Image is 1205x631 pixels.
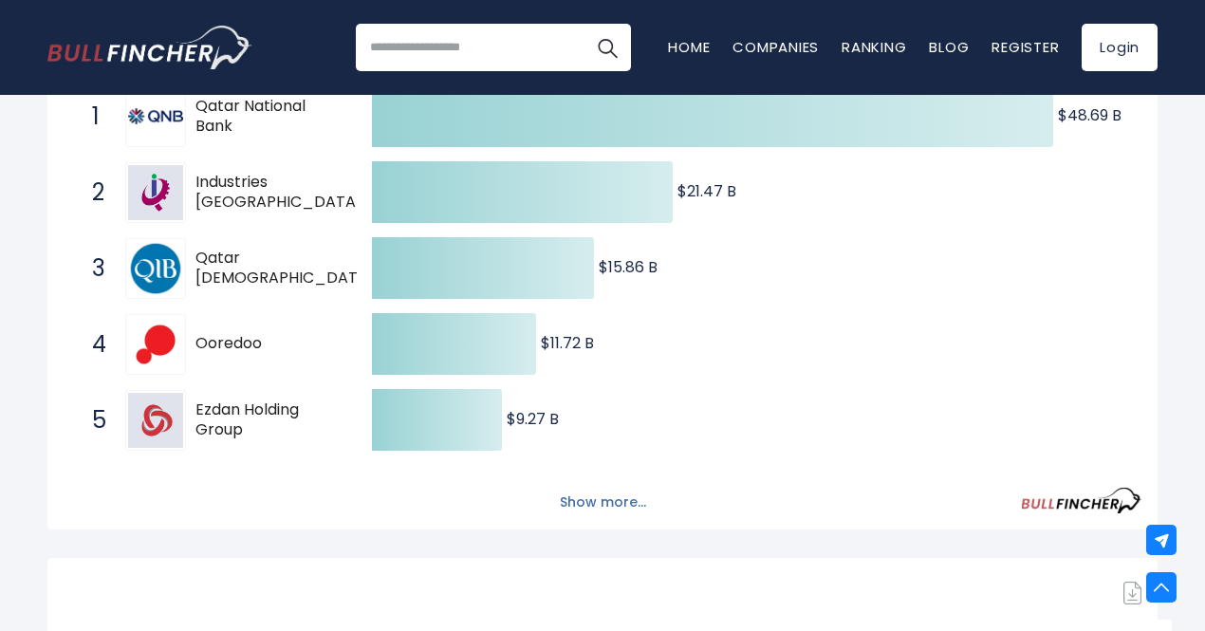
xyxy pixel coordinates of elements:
[195,400,339,440] span: Ezdan Holding Group
[929,37,969,57] a: Blog
[992,37,1059,57] a: Register
[128,241,183,296] img: Qatar Islamic Bank
[128,108,183,124] img: Qatar National Bank
[541,332,594,354] text: $11.72 B
[1082,24,1158,71] a: Login
[195,249,375,288] span: Qatar [DEMOGRAPHIC_DATA] Bank
[732,37,819,57] a: Companies
[195,334,339,354] span: Ooredoo
[599,256,658,278] text: $15.86 B
[507,408,559,430] text: $9.27 B
[548,487,658,518] button: Show more...
[842,37,906,57] a: Ranking
[195,97,339,137] span: Qatar National Bank
[128,317,183,372] img: Ooredoo
[83,101,102,133] span: 1
[1058,104,1122,126] text: $48.69 B
[83,252,102,285] span: 3
[83,176,102,209] span: 2
[128,393,183,448] img: Ezdan Holding Group
[47,26,252,69] img: Bullfincher logo
[47,26,251,69] a: Go to homepage
[584,24,631,71] button: Search
[128,165,183,220] img: Industries Qatar
[677,180,736,202] text: $21.47 B
[668,37,710,57] a: Home
[83,404,102,436] span: 5
[195,173,362,213] span: Industries [GEOGRAPHIC_DATA]
[83,328,102,361] span: 4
